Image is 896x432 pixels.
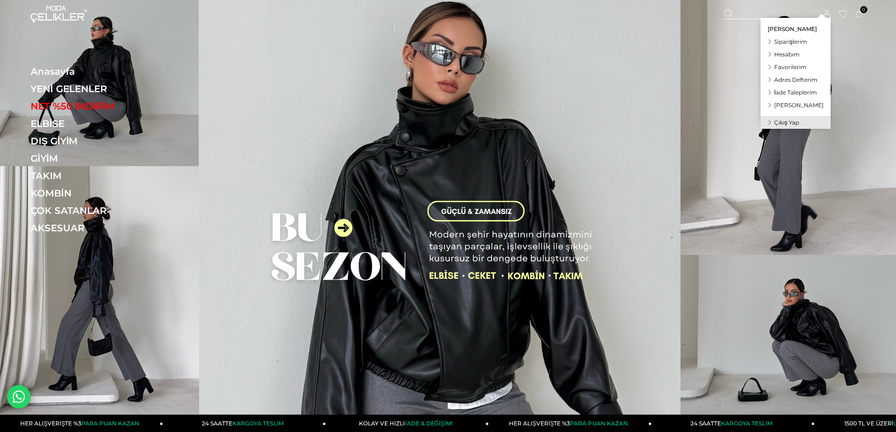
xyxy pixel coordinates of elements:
[31,153,160,164] a: GİYİM
[761,73,831,86] a: Adres Defterim
[774,38,807,45] span: Siparişlerim
[31,222,160,234] a: AKSESUAR
[761,61,831,73] a: Favorilerim
[163,415,326,432] a: 24 SAATTEKARGOYA TESLİM
[761,35,831,48] a: Siparişlerim
[31,66,160,77] a: Anasayfa
[31,205,160,216] a: ÇOK SATANLAR
[405,420,452,427] span: İADE & DEĞİŞİM!
[860,6,867,13] span: 0
[761,116,831,129] a: Çıkış Yap
[774,51,800,58] span: Hesabım
[489,415,651,432] a: HER ALIŞVERİŞTE %3PARA PUAN KAZAN
[81,420,139,427] span: PARA PUAN KAZAN
[31,188,160,199] a: KOMBİN
[652,415,815,432] a: 24 SAATTEKARGOYA TESLİM
[774,102,824,109] span: [PERSON_NAME]
[232,420,283,427] span: KARGOYA TESLİM
[774,119,799,126] span: Çıkış Yap
[31,83,160,94] a: YENİ GELENLER
[761,86,831,99] a: İade Taleplerim
[31,118,160,129] a: ELBİSE
[774,76,817,83] span: Adres Defterim
[774,89,817,96] span: İade Taleplerim
[326,415,489,432] a: KOLAY VE HIZLIİADE & DEĞİŞİM!
[570,420,628,427] span: PARA PUAN KAZAN
[31,101,160,112] a: NET %50 İNDİRİM
[31,170,160,181] a: TAKIM
[768,25,817,32] span: [PERSON_NAME]
[761,99,831,111] a: [PERSON_NAME]
[774,63,807,71] span: Favorilerim
[856,11,863,18] a: 0
[761,48,831,61] a: Hesabım
[721,420,772,427] span: KARGOYA TESLİM
[31,6,87,23] img: logo
[31,135,160,147] a: DIŞ GİYİM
